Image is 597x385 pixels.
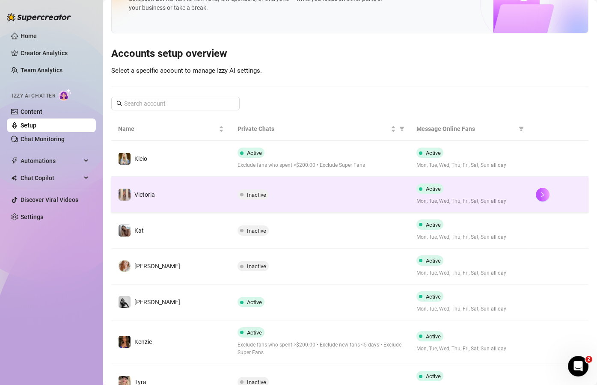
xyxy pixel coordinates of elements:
[134,191,155,198] span: Victoria
[11,175,17,181] img: Chat Copilot
[536,188,549,201] button: right
[116,101,122,107] span: search
[21,154,81,168] span: Automations
[134,227,144,234] span: Kat
[59,89,72,101] img: AI Chatter
[21,213,43,220] a: Settings
[111,117,231,141] th: Name
[426,150,441,156] span: Active
[134,338,152,345] span: Kenzie
[119,296,131,308] img: Grace Hunt
[426,293,441,300] span: Active
[111,67,262,74] span: Select a specific account to manage Izzy AI settings.
[21,122,36,129] a: Setup
[416,345,522,353] span: Mon, Tue, Wed, Thu, Fri, Sat, Sun all day
[247,228,266,234] span: Inactive
[134,299,180,305] span: [PERSON_NAME]
[399,126,404,131] span: filter
[21,136,65,142] a: Chat Monitoring
[416,161,522,169] span: Mon, Tue, Wed, Thu, Fri, Sat, Sun all day
[119,260,131,272] img: Amy Pond
[21,67,62,74] a: Team Analytics
[416,124,515,133] span: Message Online Fans
[111,47,588,61] h3: Accounts setup overview
[519,126,524,131] span: filter
[119,225,131,237] img: Kat
[7,13,71,21] img: logo-BBDzfeDw.svg
[426,258,441,264] span: Active
[238,161,403,169] span: Exclude fans who spent >$200.00 • Exclude Super Fans
[416,305,522,313] span: Mon, Tue, Wed, Thu, Fri, Sat, Sun all day
[238,341,403,357] span: Exclude fans who spent >$200.00 • Exclude new fans <5 days • Exclude Super Fans
[119,336,131,348] img: Kenzie
[416,233,522,241] span: Mon, Tue, Wed, Thu, Fri, Sat, Sun all day
[21,171,81,185] span: Chat Copilot
[119,189,131,201] img: Victoria
[119,153,131,165] img: Kleio
[416,197,522,205] span: Mon, Tue, Wed, Thu, Fri, Sat, Sun all day
[247,329,262,336] span: Active
[585,356,592,363] span: 2
[416,269,522,277] span: Mon, Tue, Wed, Thu, Fri, Sat, Sun all day
[426,186,441,192] span: Active
[426,373,441,379] span: Active
[247,299,262,305] span: Active
[118,124,217,133] span: Name
[124,99,228,108] input: Search account
[231,117,410,141] th: Private Chats
[426,333,441,340] span: Active
[21,33,37,39] a: Home
[540,192,546,198] span: right
[134,263,180,269] span: [PERSON_NAME]
[21,46,89,60] a: Creator Analytics
[568,356,588,376] iframe: Intercom live chat
[21,196,78,203] a: Discover Viral Videos
[134,155,147,162] span: Kleio
[247,263,266,269] span: Inactive
[12,92,55,100] span: Izzy AI Chatter
[426,222,441,228] span: Active
[21,108,42,115] a: Content
[11,157,18,164] span: thunderbolt
[238,124,389,133] span: Private Chats
[247,150,262,156] span: Active
[517,122,526,135] span: filter
[247,192,266,198] span: Inactive
[398,122,406,135] span: filter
